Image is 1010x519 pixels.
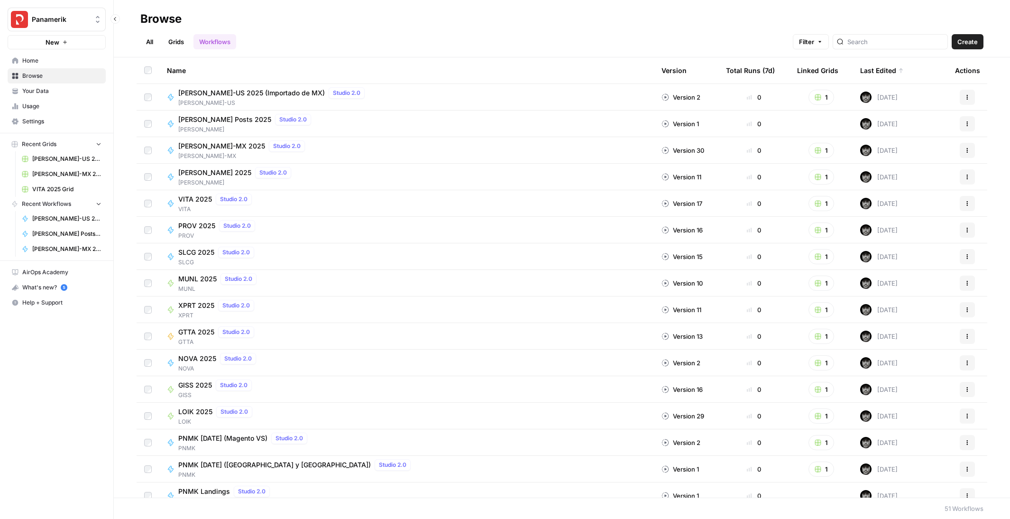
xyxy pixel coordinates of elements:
[808,302,834,317] button: 1
[8,35,106,49] button: New
[808,249,834,264] button: 1
[957,37,978,46] span: Create
[178,125,315,134] span: [PERSON_NAME]
[178,460,371,470] span: PNMK [DATE] ([GEOGRAPHIC_DATA] y [GEOGRAPHIC_DATA])
[726,119,782,129] div: 0
[8,83,106,99] a: Your Data
[167,300,646,320] a: XPRT 2025Studio 2.0XPRT
[178,152,309,160] span: [PERSON_NAME]-MX
[808,355,834,371] button: 1
[661,411,704,421] div: Version 29
[222,328,250,336] span: Studio 2.0
[178,364,260,373] span: NOVA
[18,241,106,257] a: [PERSON_NAME]-MX 2025
[860,198,872,209] img: qih5pob56m8oz1g80dimu1ehrj3s
[860,224,872,236] img: qih5pob56m8oz1g80dimu1ehrj3s
[661,332,703,341] div: Version 13
[808,196,834,211] button: 1
[860,171,898,183] div: [DATE]
[847,37,944,46] input: Search
[18,182,106,197] a: VITA 2025 Grid
[661,93,700,102] div: Version 2
[178,115,271,124] span: [PERSON_NAME] Posts 2025
[167,57,646,83] div: Name
[32,245,101,253] span: [PERSON_NAME]-MX 2025
[661,57,687,83] div: Version
[808,90,834,105] button: 1
[167,220,646,240] a: PROV 2025Studio 2.0PROV
[8,265,106,280] a: AirOps Academy
[860,384,898,395] div: [DATE]
[379,461,406,469] span: Studio 2.0
[860,278,872,289] img: qih5pob56m8oz1g80dimu1ehrj3s
[860,118,898,130] div: [DATE]
[808,435,834,450] button: 1
[238,487,266,496] span: Studio 2.0
[808,169,834,185] button: 1
[799,37,814,46] span: Filter
[860,198,898,209] div: [DATE]
[178,380,212,390] span: GISS 2025
[808,382,834,397] button: 1
[167,486,646,506] a: PNMK LandingsStudio 2.0PNMK
[167,194,646,213] a: VITA 2025Studio 2.0VITA
[793,34,829,49] button: Filter
[22,200,71,208] span: Recent Workflows
[860,463,898,475] div: [DATE]
[275,434,303,443] span: Studio 2.0
[860,224,898,236] div: [DATE]
[32,155,101,163] span: [PERSON_NAME]-US 2025 (Importado de MX) Grid
[955,57,980,83] div: Actions
[661,146,704,155] div: Version 30
[8,8,106,31] button: Workspace: Panamerik
[32,170,101,178] span: [PERSON_NAME]-MX 2025 Posts
[178,497,274,506] span: PNMK
[178,311,258,320] span: XPRT
[808,462,834,477] button: 1
[140,11,182,27] div: Browse
[178,274,217,284] span: MUNL 2025
[726,358,782,368] div: 0
[333,89,360,97] span: Studio 2.0
[8,68,106,83] a: Browse
[167,380,646,399] a: GISS 2025Studio 2.0GISS
[860,57,904,83] div: Last Edited
[797,57,838,83] div: Linked Grids
[178,205,256,213] span: VITA
[661,119,699,129] div: Version 1
[178,168,251,177] span: [PERSON_NAME] 2025
[178,407,212,417] span: LOIK 2025
[273,142,301,150] span: Studio 2.0
[178,178,295,187] span: [PERSON_NAME]
[178,285,260,293] span: MUNL
[808,143,834,158] button: 1
[860,357,872,369] img: qih5pob56m8oz1g80dimu1ehrj3s
[167,273,646,293] a: MUNL 2025Studio 2.0MUNL
[808,276,834,291] button: 1
[178,232,259,240] span: PROV
[193,34,236,49] a: Workflows
[726,278,782,288] div: 0
[167,140,646,160] a: [PERSON_NAME]-MX 2025Studio 2.0[PERSON_NAME]-MX
[167,114,646,134] a: [PERSON_NAME] Posts 2025Studio 2.0[PERSON_NAME]
[860,490,898,501] div: [DATE]
[220,381,248,389] span: Studio 2.0
[279,115,307,124] span: Studio 2.0
[860,463,872,475] img: qih5pob56m8oz1g80dimu1ehrj3s
[661,172,701,182] div: Version 11
[167,326,646,346] a: GTTA 2025Studio 2.0GTTA
[726,172,782,182] div: 0
[726,411,782,421] div: 0
[178,99,368,107] span: [PERSON_NAME]-US
[860,437,898,448] div: [DATE]
[178,417,256,426] span: LOIK
[860,357,898,369] div: [DATE]
[860,410,872,422] img: qih5pob56m8oz1g80dimu1ehrj3s
[860,145,872,156] img: qih5pob56m8oz1g80dimu1ehrj3s
[808,222,834,238] button: 1
[726,225,782,235] div: 0
[661,358,700,368] div: Version 2
[167,406,646,426] a: LOIK 2025Studio 2.0LOIK
[22,298,101,307] span: Help + Support
[860,331,898,342] div: [DATE]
